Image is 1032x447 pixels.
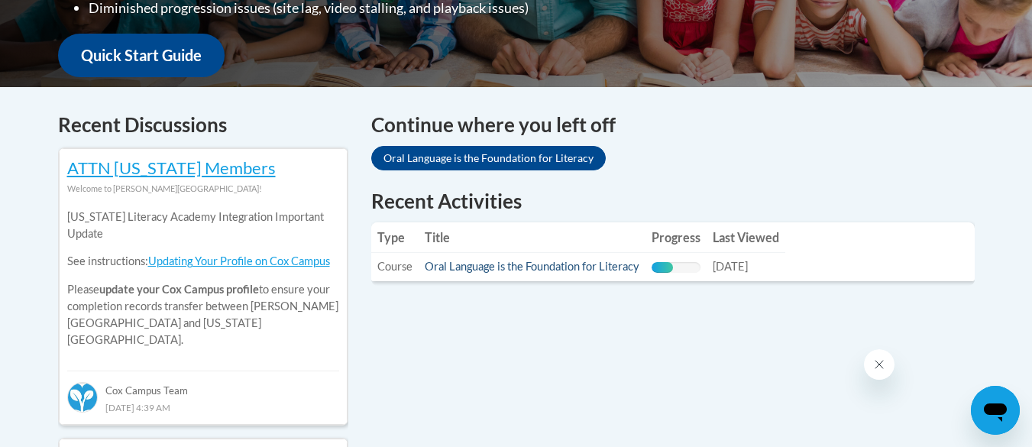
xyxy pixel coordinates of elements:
[371,110,975,140] h4: Continue where you left off
[377,260,412,273] span: Course
[58,34,225,77] a: Quick Start Guide
[67,157,276,178] a: ATTN [US_STATE] Members
[707,222,785,253] th: Last Viewed
[67,253,339,270] p: See instructions:
[371,187,975,215] h1: Recent Activities
[419,222,645,253] th: Title
[99,283,259,296] b: update your Cox Campus profile
[58,110,348,140] h4: Recent Discussions
[645,222,707,253] th: Progress
[148,254,330,267] a: Updating Your Profile on Cox Campus
[371,146,606,170] a: Oral Language is the Foundation for Literacy
[652,262,674,273] div: Progress, %
[864,349,895,380] iframe: Close message
[371,222,419,253] th: Type
[67,180,339,197] div: Welcome to [PERSON_NAME][GEOGRAPHIC_DATA]!
[67,209,339,242] p: [US_STATE] Literacy Academy Integration Important Update
[971,386,1020,435] iframe: Button to launch messaging window
[67,399,339,416] div: [DATE] 4:39 AM
[425,260,639,273] a: Oral Language is the Foundation for Literacy
[67,197,339,360] div: Please to ensure your completion records transfer between [PERSON_NAME][GEOGRAPHIC_DATA] and [US_...
[67,382,98,413] img: Cox Campus Team
[713,260,748,273] span: [DATE]
[67,371,339,398] div: Cox Campus Team
[9,11,124,23] span: Hi. How can we help?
